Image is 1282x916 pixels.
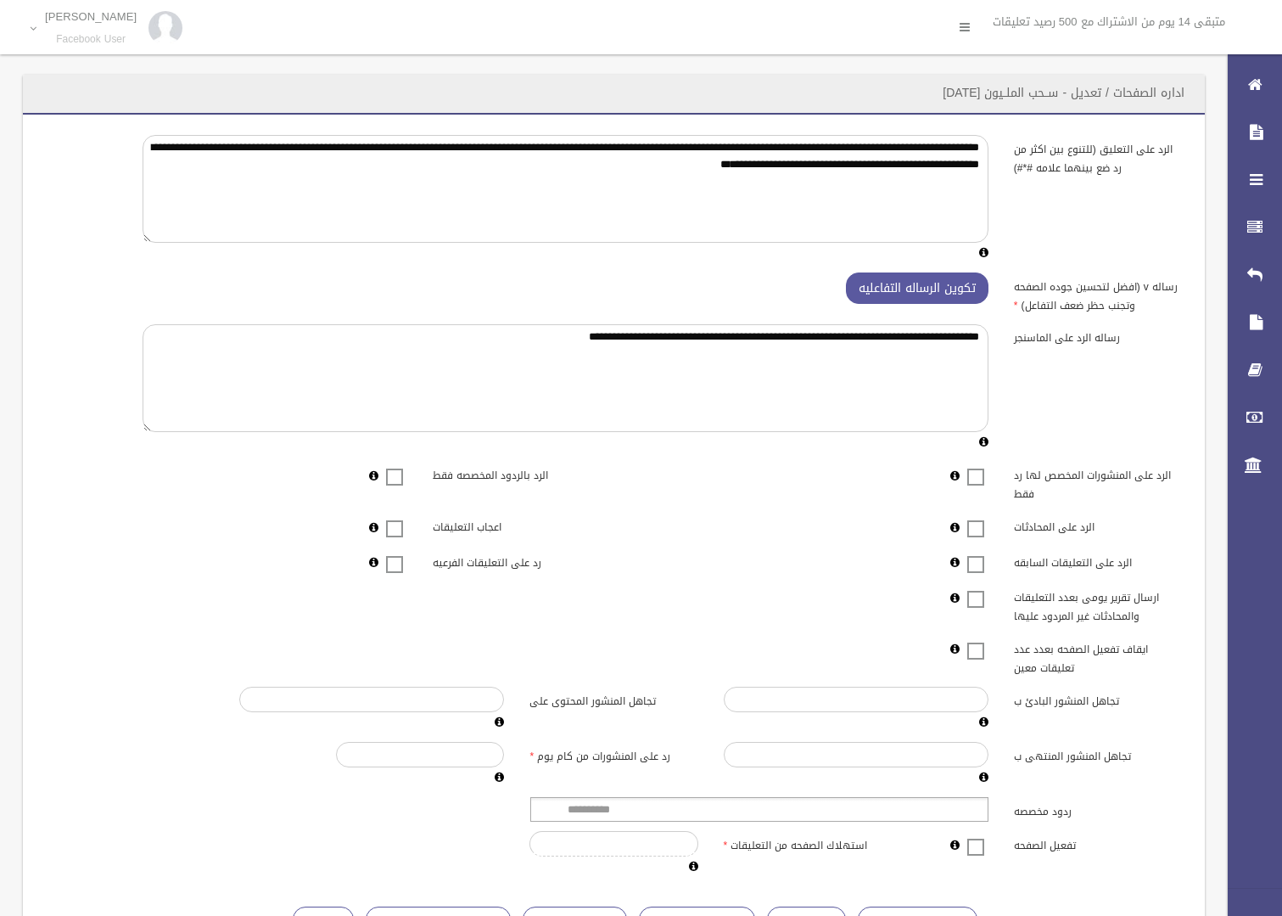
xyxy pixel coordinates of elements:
[45,10,137,23] p: [PERSON_NAME]
[420,462,613,486] label: الرد بالردود المخصصه فقط
[1001,635,1195,677] label: ايقاف تفعيل الصفحه بعدد عدد تعليقات معين
[1001,324,1195,348] label: رساله الرد على الماسنجر
[1001,273,1195,315] label: رساله v (افضل لتحسين جوده الصفحه وتجنب حظر ضعف التفاعل)
[711,831,904,855] label: استهلاك الصفحه من التعليقات
[1001,462,1195,504] label: الرد على المنشورات المخصص لها رد فقط
[1001,742,1195,766] label: تجاهل المنشور المنتهى ب
[1001,797,1195,821] label: ردود مخصصه
[846,273,988,304] button: تكوين الرساله التفاعليه
[1001,584,1195,627] label: ارسال تقرير يومى بعدد التعليقات والمحادثات غير المردود عليها
[1001,514,1195,537] label: الرد على المحادثات
[148,11,182,45] img: 84628273_176159830277856_972693363922829312_n.jpg
[420,548,613,572] label: رد على التعليقات الفرعيه
[45,33,137,46] small: Facebook User
[1001,831,1195,855] label: تفعيل الصفحه
[517,742,710,766] label: رد على المنشورات من كام يوم
[1001,687,1195,711] label: تجاهل المنشور البادئ ب
[922,76,1205,110] header: اداره الصفحات / تعديل - ســحب الملــيون [DATE]
[1001,548,1195,572] label: الرد على التعليقات السابقه
[517,687,710,711] label: تجاهل المنشور المحتوى على
[1001,135,1195,177] label: الرد على التعليق (للتنوع بين اكثر من رد ضع بينهما علامه #*#)
[420,514,613,537] label: اعجاب التعليقات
